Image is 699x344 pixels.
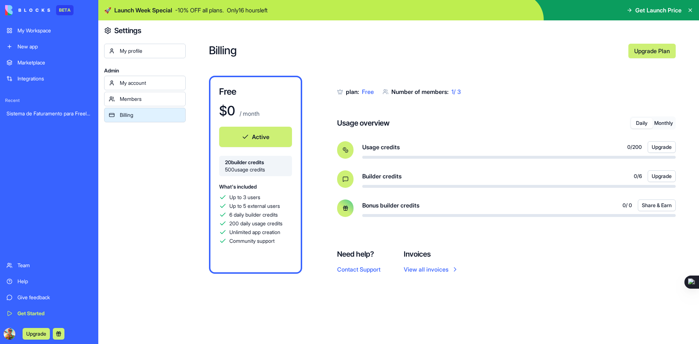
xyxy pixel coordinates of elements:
[209,44,623,58] h2: Billing
[634,173,642,180] span: 0 / 6
[219,86,292,98] h3: Free
[227,6,268,15] p: Only 16 hours left
[404,265,459,274] a: View all invoices
[635,6,682,15] span: Get Launch Price
[219,103,235,118] h1: $ 0
[5,5,74,15] a: BETA
[209,76,302,274] a: Free$0 / monthActive20builder credits500usage creditsWhat's includedUp to 3 usersUp to 5 external...
[17,262,92,269] div: Team
[2,274,96,289] a: Help
[120,79,181,87] div: My account
[451,88,461,95] span: 1 / 3
[17,310,92,317] div: Get Started
[104,44,186,58] a: My profile
[623,202,632,209] span: 0 / 0
[2,39,96,54] a: New app
[631,118,653,128] button: Daily
[2,106,96,121] a: Sistema de Faturamento para Freelancers
[120,95,181,103] div: Members
[104,76,186,90] a: My account
[229,229,280,236] span: Unlimited app creation
[56,5,74,15] div: BETA
[337,249,380,259] h4: Need help?
[2,290,96,305] a: Give feedback
[2,71,96,86] a: Integrations
[229,202,280,210] span: Up to 5 external users
[104,6,111,15] span: 🚀
[2,98,96,103] span: Recent
[391,88,449,95] span: Number of members:
[120,111,181,119] div: Billing
[229,237,275,245] span: Community support
[362,172,402,181] span: Builder credits
[225,166,286,173] span: 500 usage credits
[4,328,15,340] img: ACg8ocIb9EVBQQu06JlCgqTf6EgoUYj4ba_xHiRKThHdoj2dflUFBY4=s96-c
[114,25,141,36] h4: Settings
[346,88,359,95] span: plan:
[229,211,278,218] span: 6 daily builder credits
[229,220,283,227] span: 200 daily usage credits
[2,306,96,321] a: Get Started
[628,44,676,58] a: Upgrade Plan
[225,159,286,166] span: 20 builder credits
[17,294,92,301] div: Give feedback
[648,170,676,182] button: Upgrade
[219,127,292,147] button: Active
[104,108,186,122] a: Billing
[104,67,186,74] span: Admin
[337,118,390,128] h4: Usage overview
[653,118,675,128] button: Monthly
[362,143,400,151] span: Usage credits
[2,258,96,273] a: Team
[114,6,172,15] span: Launch Week Special
[120,47,181,55] div: My profile
[627,143,642,151] span: 0 / 200
[362,201,419,210] span: Bonus builder credits
[17,59,92,66] div: Marketplace
[17,27,92,34] div: My Workspace
[219,183,257,190] span: What's included
[17,278,92,285] div: Help
[638,199,676,211] button: Share & Earn
[404,249,459,259] h4: Invoices
[104,92,186,106] a: Members
[23,328,50,340] button: Upgrade
[7,110,92,117] div: Sistema de Faturamento para Freelancers
[337,265,380,274] button: Contact Support
[2,55,96,70] a: Marketplace
[229,194,260,201] span: Up to 3 users
[17,43,92,50] div: New app
[648,141,676,153] button: Upgrade
[238,109,260,118] p: / month
[17,75,92,82] div: Integrations
[5,5,50,15] img: logo
[175,6,224,15] p: - 10 % OFF all plans.
[362,88,374,95] span: Free
[23,330,50,337] a: Upgrade
[2,23,96,38] a: My Workspace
